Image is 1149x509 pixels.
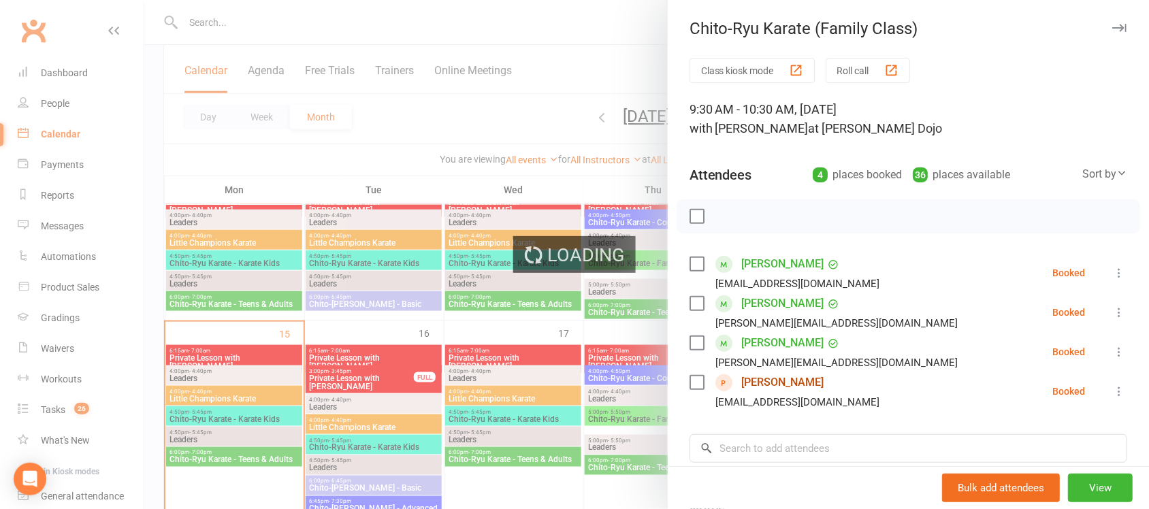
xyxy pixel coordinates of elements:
div: Booked [1052,268,1085,278]
div: places available [913,165,1010,184]
div: Sort by [1082,165,1127,183]
div: Chito-Ryu Karate (Family Class) [668,19,1149,38]
div: [PERSON_NAME][EMAIL_ADDRESS][DOMAIN_NAME] [716,354,958,372]
a: [PERSON_NAME] [742,253,824,275]
button: View [1068,474,1133,502]
span: with [PERSON_NAME] [690,121,809,135]
div: [PERSON_NAME][EMAIL_ADDRESS][DOMAIN_NAME] [716,314,958,332]
a: [PERSON_NAME] [742,372,824,393]
button: Roll call [826,58,910,83]
input: Search to add attendees [690,434,1127,463]
div: Booked [1052,387,1085,396]
a: [PERSON_NAME] [742,332,824,354]
div: 4 [813,167,828,182]
div: [EMAIL_ADDRESS][DOMAIN_NAME] [716,275,880,293]
span: at [PERSON_NAME] Dojo [809,121,943,135]
div: Booked [1052,308,1085,317]
div: Booked [1052,347,1085,357]
button: Bulk add attendees [942,474,1060,502]
div: 36 [913,167,928,182]
button: Class kiosk mode [690,58,815,83]
div: Attendees [690,165,752,184]
div: Open Intercom Messenger [14,463,46,495]
div: 9:30 AM - 10:30 AM, [DATE] [690,100,1127,138]
div: [EMAIL_ADDRESS][DOMAIN_NAME] [716,393,880,411]
div: places booked [813,165,902,184]
a: [PERSON_NAME] [742,293,824,314]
